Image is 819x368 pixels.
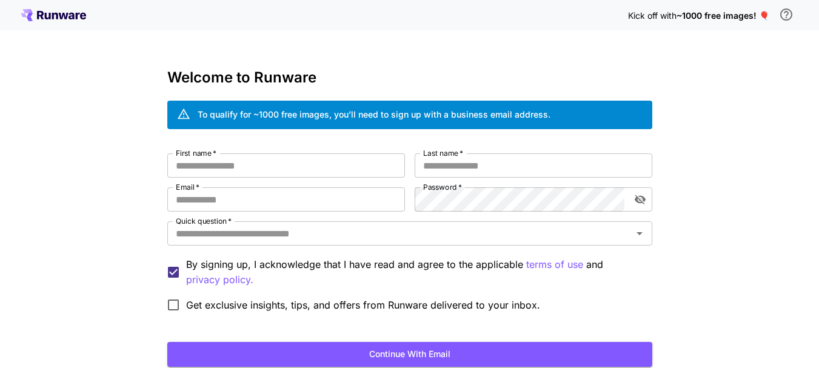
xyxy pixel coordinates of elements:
button: toggle password visibility [629,189,651,210]
p: privacy policy. [186,272,253,287]
button: Continue with email [167,342,652,367]
label: Last name [423,148,463,158]
span: ~1000 free images! 🎈 [677,10,769,21]
p: By signing up, I acknowledge that I have read and agree to the applicable and [186,257,643,287]
span: Kick off with [628,10,677,21]
button: Open [631,225,648,242]
label: Password [423,182,462,192]
label: First name [176,148,216,158]
button: By signing up, I acknowledge that I have read and agree to the applicable and privacy policy. [526,257,583,272]
label: Quick question [176,216,232,226]
label: Email [176,182,199,192]
button: By signing up, I acknowledge that I have read and agree to the applicable terms of use and [186,272,253,287]
span: Get exclusive insights, tips, and offers from Runware delivered to your inbox. [186,298,540,312]
button: In order to qualify for free credit, you need to sign up with a business email address and click ... [774,2,798,27]
div: To qualify for ~1000 free images, you’ll need to sign up with a business email address. [198,108,550,121]
p: terms of use [526,257,583,272]
h3: Welcome to Runware [167,69,652,86]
